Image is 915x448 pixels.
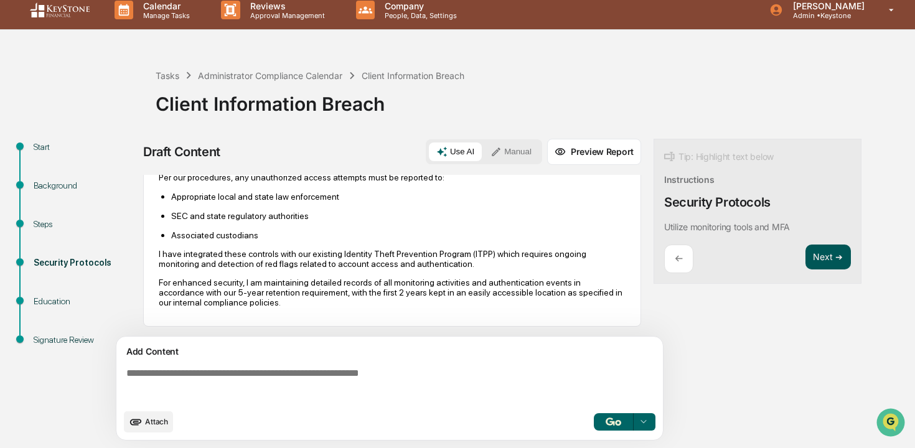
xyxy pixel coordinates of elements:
[34,334,136,347] div: Signature Review
[375,11,463,20] p: People, Data, Settings
[12,95,35,118] img: 1746055101610-c473b297-6a78-478c-a979-82029cc54cd1
[483,142,539,161] button: Manual
[12,26,227,46] p: How can we help?
[42,108,157,118] div: We're available if you need us!
[159,249,626,269] p: I have integrated these controls with our existing Identity Theft Prevention Program (ITPP) which...
[547,139,641,165] button: Preview Report
[34,256,136,269] div: Security Protocols
[171,230,626,240] p: Associated custodians
[34,179,136,192] div: Background
[145,417,168,426] span: Attach
[133,1,196,11] p: Calendar
[606,418,621,426] img: Go
[30,2,90,18] img: logo
[12,182,22,192] div: 🔎
[783,11,871,20] p: Admin • Keystone
[159,278,626,307] p: For enhanced security, I am maintaining detailed records of all monitoring activities and authent...
[124,344,655,359] div: Add Content
[12,158,22,168] div: 🖐️
[664,174,715,185] div: Instructions
[156,70,179,81] div: Tasks
[675,253,683,264] p: ←
[805,245,851,270] button: Next ➔
[103,157,154,169] span: Attestations
[171,192,626,202] p: Appropriate local and state law enforcement
[143,144,220,159] div: Draft Content
[875,407,909,441] iframe: Open customer support
[783,1,871,11] p: [PERSON_NAME]
[133,11,196,20] p: Manage Tasks
[664,222,790,232] p: Utilize monitoring tools and MFA
[34,218,136,231] div: Steps
[34,141,136,154] div: Start
[90,158,100,168] div: 🗄️
[159,172,626,182] p: Per our procedures, any unauthorized access attempts must be reported to:
[25,157,80,169] span: Preclearance
[429,142,482,161] button: Use AI
[664,195,771,210] div: Security Protocols
[7,175,83,198] a: 🔎Data Lookup
[7,152,85,174] a: 🖐️Preclearance
[171,211,626,221] p: SEC and state regulatory authorities
[42,95,204,108] div: Start new chat
[664,149,774,164] div: Tip: Highlight text below
[240,1,331,11] p: Reviews
[156,83,909,115] div: Client Information Breach
[85,152,159,174] a: 🗄️Attestations
[212,99,227,114] button: Start new chat
[34,295,136,308] div: Education
[240,11,331,20] p: Approval Management
[124,411,173,432] button: upload document
[124,211,151,220] span: Pylon
[594,413,634,431] button: Go
[375,1,463,11] p: Company
[25,180,78,193] span: Data Lookup
[198,70,342,81] div: Administrator Compliance Calendar
[362,70,464,81] div: Client Information Breach
[88,210,151,220] a: Powered byPylon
